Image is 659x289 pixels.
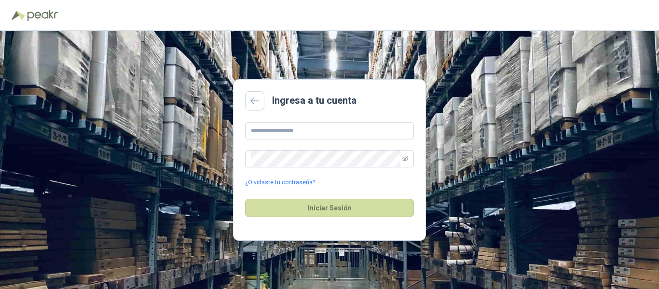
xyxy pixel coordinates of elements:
button: Iniciar Sesión [245,199,414,217]
img: Logo [12,11,25,20]
span: eye-invisible [402,156,408,162]
h2: Ingresa a tu cuenta [272,93,357,108]
img: Peakr [27,10,58,21]
a: ¿Olvidaste tu contraseña? [245,178,315,187]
